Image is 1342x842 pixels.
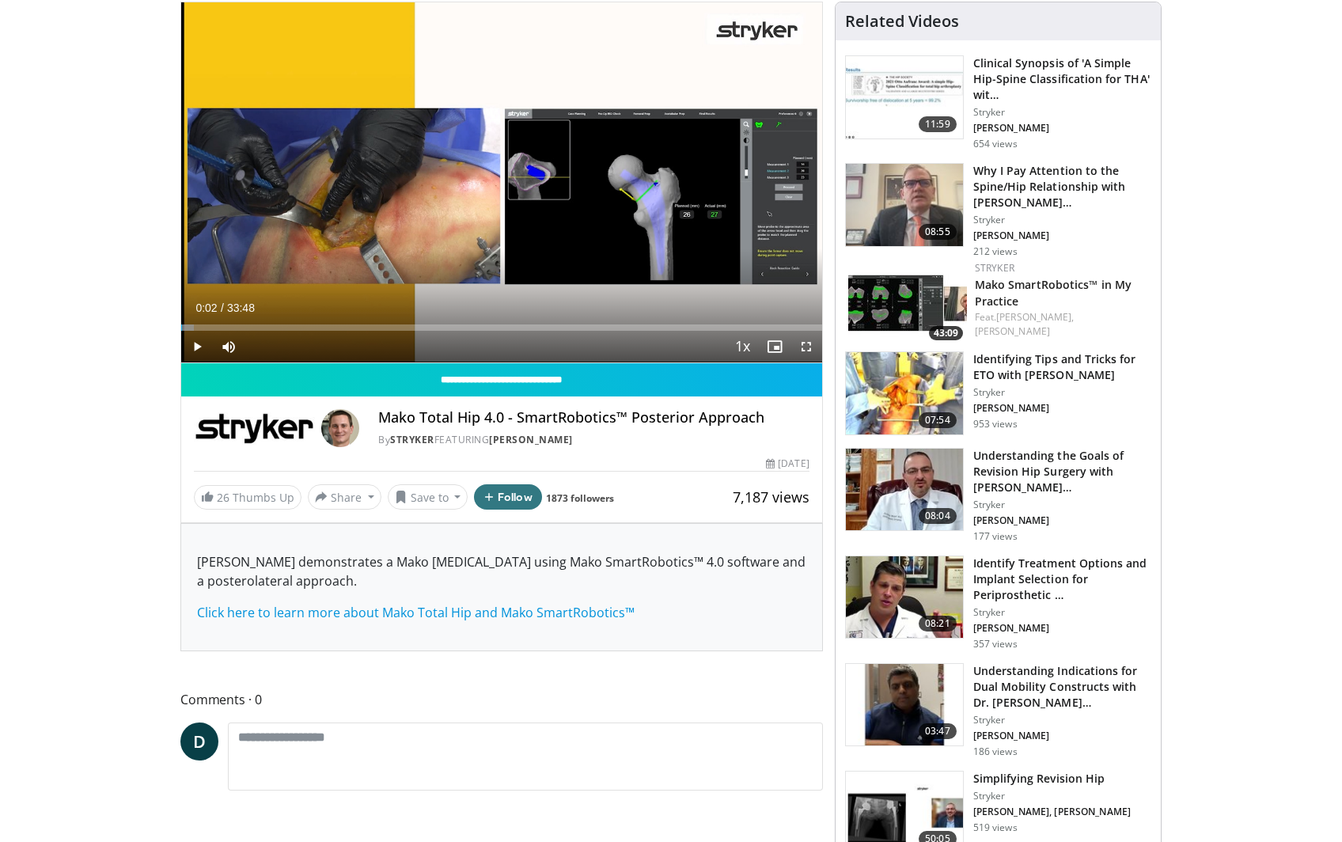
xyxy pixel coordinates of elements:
p: Stryker [973,386,1151,399]
span: 7,187 views [733,487,809,506]
img: 9beee89c-a115-4eed-9c82-4f7010f3a24b.150x105_q85_crop-smart_upscale.jpg [846,352,963,434]
div: [DATE] [766,457,809,471]
h4: Mako Total Hip 4.0 - SmartRobotics™ Posterior Approach [378,409,809,427]
a: 1873 followers [546,491,614,505]
p: 953 views [973,418,1018,430]
a: [PERSON_NAME] [975,324,1050,338]
img: Avatar [321,409,359,447]
button: Follow [474,484,542,510]
img: 75d7ac20-72c9-474f-b530-175773269750.150x105_q85_crop-smart_upscale.jpg [846,556,963,639]
a: 08:04 Understanding the Goals of Revision Hip Surgery with [PERSON_NAME]… Stryker [PERSON_NAME] 1... [845,448,1151,543]
h3: Why I Pay Attention to the Spine/Hip Relationship with [PERSON_NAME]… [973,163,1151,210]
button: Share [308,484,381,510]
h3: Understanding Indications for Dual Mobility Constructs with Dr. [PERSON_NAME]… [973,663,1151,711]
a: Click here to learn more about Mako Total Hip and Mako SmartRobotics™ [197,604,635,621]
p: Stryker [973,606,1151,619]
img: 4f8340e7-9bb9-4abb-b960-1ac50a60f944.150x105_q85_crop-smart_upscale.jpg [846,56,963,138]
p: Stryker [973,499,1151,511]
p: [PERSON_NAME], [PERSON_NAME] [973,806,1131,818]
p: 212 views [973,245,1018,258]
a: D [180,723,218,760]
h3: Identifying Tips and Tricks for ETO with [PERSON_NAME] [973,351,1151,383]
img: 9ccd25cd-618c-42b7-9bb5-1daec72d92c7.150x105_q85_crop-smart_upscale.jpg [846,664,963,746]
span: / [221,302,224,314]
button: Enable picture-in-picture mode [759,331,790,362]
p: Stryker [973,714,1151,726]
button: Playback Rate [727,331,759,362]
p: [PERSON_NAME] [973,514,1151,527]
p: Stryker [973,214,1151,226]
a: 11:59 Clinical Synopsis of 'A Simple Hip-Spine Classification for THA' wit… Stryker [PERSON_NAME]... [845,55,1151,150]
span: 33:48 [227,302,255,314]
a: Mako SmartRobotics™ in My Practice [975,277,1132,309]
div: Feat. [975,310,1148,339]
p: 186 views [973,745,1018,758]
button: Play [181,331,213,362]
p: [PERSON_NAME] [973,229,1151,242]
span: 11:59 [919,116,957,132]
button: Fullscreen [790,331,822,362]
p: 177 views [973,530,1018,543]
span: 08:21 [919,616,957,631]
video-js: Video Player [181,2,822,363]
span: 03:47 [919,723,957,739]
a: 26 Thumbs Up [194,485,301,510]
p: [PERSON_NAME] [973,622,1151,635]
a: Stryker [390,433,434,446]
p: [PERSON_NAME] [973,730,1151,742]
a: 08:55 Why I Pay Attention to the Spine/Hip Relationship with [PERSON_NAME]… Stryker [PERSON_NAME]... [845,163,1151,258]
a: 08:21 Identify Treatment Options and Implant Selection for Periprosthetic … Stryker [PERSON_NAME]... [845,556,1151,650]
span: Comments 0 [180,689,823,710]
span: 0:02 [195,302,217,314]
p: 357 views [973,638,1018,650]
button: Mute [213,331,245,362]
div: Progress Bar [181,324,822,331]
span: 07:54 [919,412,957,428]
p: Stryker [973,790,1131,802]
h3: Clinical Synopsis of 'A Simple Hip-Spine Classification for THA' wit… [973,55,1151,103]
span: 08:55 [919,224,957,240]
span: 08:04 [919,508,957,524]
h4: Related Videos [845,12,959,31]
span: 43:09 [929,326,963,340]
div: By FEATURING [378,433,809,447]
p: [PERSON_NAME] demonstrates a Mako [MEDICAL_DATA] using Mako SmartRobotics™ 4.0 software and a pos... [197,552,806,590]
a: 07:54 Identifying Tips and Tricks for ETO with [PERSON_NAME] Stryker [PERSON_NAME] 953 views [845,351,1151,435]
a: [PERSON_NAME] [489,433,573,446]
a: 43:09 [848,261,967,344]
h3: Simplifying Revision Hip [973,771,1131,787]
p: 519 views [973,821,1018,834]
p: 654 views [973,138,1018,150]
p: [PERSON_NAME] [973,402,1151,415]
span: 26 [217,490,229,505]
p: [PERSON_NAME] [973,122,1151,135]
img: 063bef79-eff2-4eba-8e1b-1fa21209a81d.150x105_q85_crop-smart_upscale.jpg [846,449,963,531]
p: Stryker [973,106,1151,119]
h3: Identify Treatment Options and Implant Selection for Periprosthetic … [973,556,1151,603]
button: Save to [388,484,468,510]
a: 03:47 Understanding Indications for Dual Mobility Constructs with Dr. [PERSON_NAME]… Stryker [PER... [845,663,1151,758]
img: Stryker [194,409,315,447]
img: 00fead53-50f5-4006-bf92-6ec7e9172365.150x105_q85_crop-smart_upscale.jpg [846,164,963,246]
a: Stryker [975,261,1014,275]
a: [PERSON_NAME], [996,310,1074,324]
img: 6447fcf3-292f-4e91-9cb4-69224776b4c9.150x105_q85_crop-smart_upscale.jpg [848,261,967,344]
h3: Understanding the Goals of Revision Hip Surgery with [PERSON_NAME]… [973,448,1151,495]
